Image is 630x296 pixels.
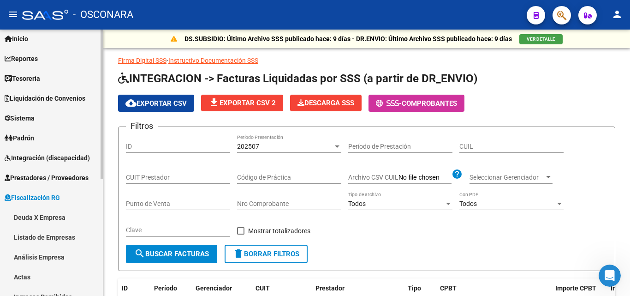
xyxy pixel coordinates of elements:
[290,95,362,111] button: Descarga SSS
[248,225,310,236] span: Mostrar totalizadores
[5,133,34,143] span: Padrón
[118,57,166,64] a: Firma Digital SSS
[368,95,464,112] button: -Comprobantes
[233,248,244,259] mat-icon: delete
[376,99,402,108] span: -
[5,173,89,183] span: Prestadores / Proveedores
[5,73,40,84] span: Tesorería
[5,93,85,103] span: Liquidación de Convenios
[452,169,463,180] mat-icon: help
[527,36,555,42] span: VER DETALLE
[7,9,18,20] mat-icon: menu
[459,200,477,207] span: Todos
[134,248,145,259] mat-icon: search
[5,34,28,44] span: Inicio
[555,284,596,292] span: Importe CPBT
[73,5,133,25] span: - OSCONARA
[5,153,90,163] span: Integración (discapacidad)
[208,99,276,107] span: Exportar CSV 2
[612,9,623,20] mat-icon: person
[402,99,457,108] span: Comprobantes
[470,174,544,181] span: Seleccionar Gerenciador
[233,250,299,258] span: Borrar Filtros
[225,245,308,263] button: Borrar Filtros
[201,95,283,111] button: Exportar CSV 2
[5,54,38,64] span: Reportes
[184,34,512,44] p: DS.SUBSIDIO: Último Archivo SSS publicado hace: 9 días - DR.ENVIO: Último Archivo SSS publicado h...
[134,250,209,258] span: Buscar Facturas
[125,97,137,109] mat-icon: cloud_download
[126,120,158,133] h3: Filtros
[126,245,217,263] button: Buscar Facturas
[348,200,366,207] span: Todos
[122,284,128,292] span: ID
[290,95,362,112] app-download-masive: Descarga masiva de comprobantes (adjuntos)
[440,284,457,292] span: CPBT
[315,284,345,292] span: Prestador
[599,265,621,287] iframe: Intercom live chat
[168,57,258,64] a: Instructivo Documentación SSS
[5,113,35,123] span: Sistema
[5,193,60,203] span: Fiscalización RG
[118,72,477,85] span: INTEGRACION -> Facturas Liquidadas por SSS (a partir de DR_ENVIO)
[256,284,270,292] span: CUIT
[208,97,220,108] mat-icon: file_download
[118,55,615,66] p: -
[519,34,563,44] button: VER DETALLE
[196,284,232,292] span: Gerenciador
[348,174,398,181] span: Archivo CSV CUIL
[398,174,452,182] input: Archivo CSV CUIL
[237,143,259,150] span: 202507
[125,99,187,108] span: Exportar CSV
[297,99,354,107] span: Descarga SSS
[118,95,194,112] button: Exportar CSV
